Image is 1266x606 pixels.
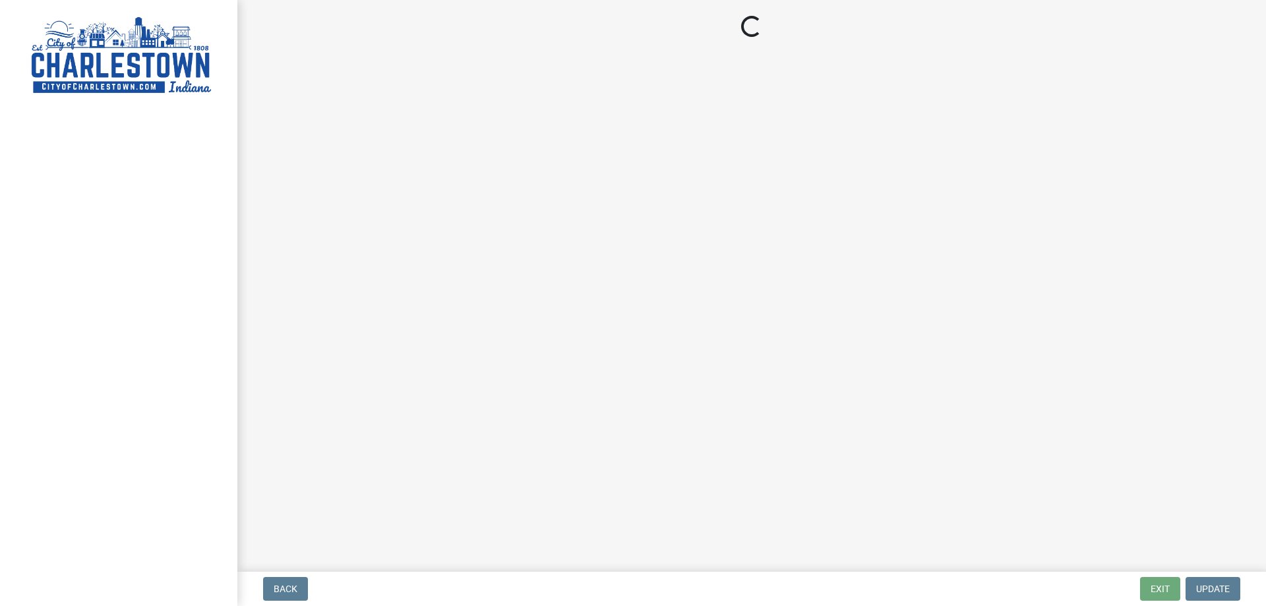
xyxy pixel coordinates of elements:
span: Back [274,584,297,594]
button: Exit [1140,577,1180,601]
button: Back [263,577,308,601]
button: Update [1186,577,1240,601]
img: City of Charlestown, Indiana [26,14,216,98]
span: Update [1196,584,1230,594]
